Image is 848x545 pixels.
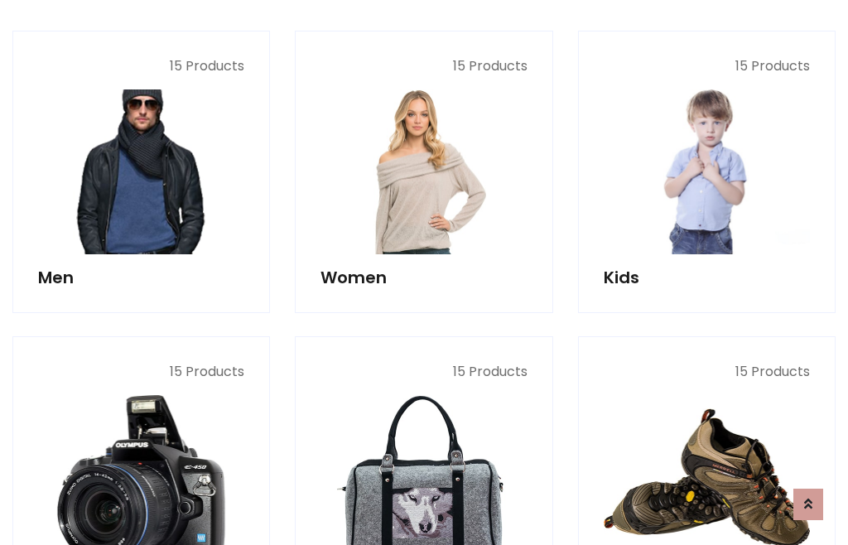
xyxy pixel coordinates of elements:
[38,362,244,382] p: 15 Products
[38,268,244,287] h5: Men
[320,362,527,382] p: 15 Products
[604,268,810,287] h5: Kids
[320,56,527,76] p: 15 Products
[320,268,527,287] h5: Women
[604,56,810,76] p: 15 Products
[38,56,244,76] p: 15 Products
[604,362,810,382] p: 15 Products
